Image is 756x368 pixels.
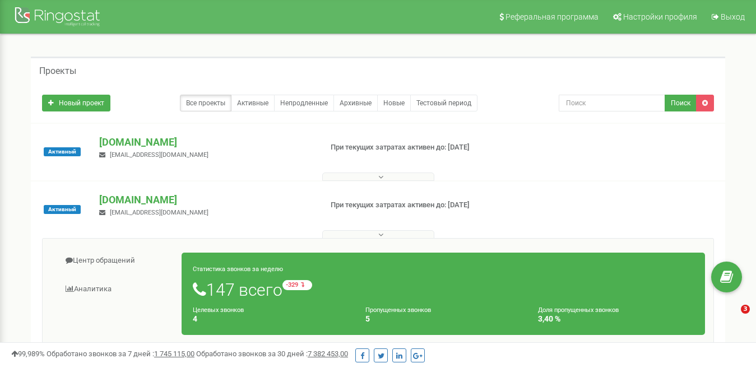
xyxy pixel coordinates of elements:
[538,315,694,323] h4: 3,40 %
[231,95,275,111] a: Активные
[193,315,349,323] h4: 4
[377,95,411,111] a: Новые
[365,315,521,323] h4: 5
[274,95,334,111] a: Непродленные
[331,142,486,153] p: При текущих затратах активен до: [DATE]
[741,305,750,314] span: 3
[308,350,348,358] u: 7 382 453,00
[718,305,745,332] iframe: Intercom live chat
[99,135,312,150] p: [DOMAIN_NAME]
[623,12,697,21] span: Настройки профиля
[99,193,312,207] p: [DOMAIN_NAME]
[110,151,208,159] span: [EMAIL_ADDRESS][DOMAIN_NAME]
[331,200,486,211] p: При текущих затратах активен до: [DATE]
[51,276,182,303] a: Аналитика
[154,350,194,358] u: 1 745 115,00
[193,265,283,273] small: Статистика звонков за неделю
[51,247,182,274] a: Центр обращений
[505,12,599,21] span: Реферальная программа
[196,350,348,358] span: Обработано звонков за 30 дней :
[39,66,76,76] h5: Проекты
[11,350,45,358] span: 99,989%
[721,12,745,21] span: Выход
[193,280,694,299] h1: 147 всего
[333,95,378,111] a: Архивные
[365,306,431,314] small: Пропущенных звонков
[180,95,231,111] a: Все проекты
[665,95,697,111] button: Поиск
[538,306,619,314] small: Доля пропущенных звонков
[559,95,665,111] input: Поиск
[282,280,312,290] small: -329
[44,147,81,156] span: Активный
[47,350,194,358] span: Обработано звонков за 7 дней :
[410,95,477,111] a: Тестовый период
[193,306,244,314] small: Целевых звонков
[110,209,208,216] span: [EMAIL_ADDRESS][DOMAIN_NAME]
[42,95,110,111] a: Новый проект
[44,205,81,214] span: Активный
